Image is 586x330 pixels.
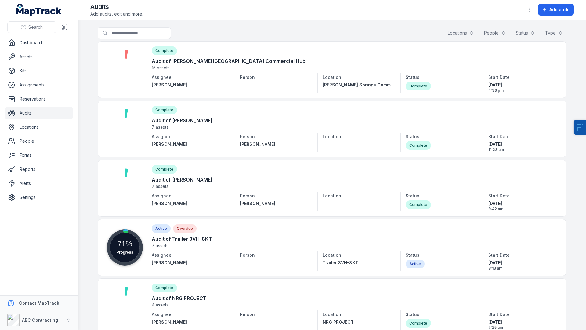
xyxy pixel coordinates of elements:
[488,266,556,271] span: 8:13 am
[22,317,58,323] strong: ABC Contracting
[5,107,73,119] a: Audits
[406,141,431,150] div: Complete
[5,93,73,105] a: Reservations
[90,11,143,17] span: Add audits, edit and more.
[5,163,73,175] a: Reports
[5,177,73,189] a: Alerts
[5,121,73,133] a: Locations
[152,200,230,207] a: [PERSON_NAME]
[488,319,556,330] time: 27/08/2025, 7:25:28 am
[538,4,574,16] button: Add audit
[323,82,413,87] span: [PERSON_NAME] Springs Commercial Hub
[5,37,73,49] a: Dashboard
[488,82,556,93] time: 07/09/2025, 4:33:29 pm
[488,325,556,330] span: 7:25 am
[488,200,556,211] time: 10/09/2025, 9:42:27 am
[152,319,230,325] a: [PERSON_NAME]
[549,7,570,13] span: Add audit
[90,2,143,11] h2: Audits
[152,82,230,88] a: [PERSON_NAME]
[488,207,556,211] span: 9:42 am
[488,141,556,152] time: 05/09/2025, 11:23:41 am
[323,319,391,325] a: NRG PROJECT
[444,27,478,39] button: Locations
[19,300,59,306] strong: Contact MapTrack
[5,79,73,91] a: Assignments
[152,141,230,147] a: [PERSON_NAME]
[5,65,73,77] a: Kits
[480,27,509,39] button: People
[152,260,230,266] a: [PERSON_NAME]
[240,141,308,147] a: [PERSON_NAME]
[240,200,308,207] a: [PERSON_NAME]
[7,21,56,33] button: Search
[488,200,556,207] span: [DATE]
[5,149,73,161] a: Forms
[323,319,354,324] span: NRG PROJECT
[323,260,358,265] span: Trailer 3VH-8KT
[16,4,62,16] a: MapTrack
[406,82,431,90] div: Complete
[488,141,556,147] span: [DATE]
[323,82,391,88] a: [PERSON_NAME] Springs Commercial Hub
[488,82,556,88] span: [DATE]
[406,260,425,268] div: Active
[323,260,391,266] a: Trailer 3VH-8KT
[5,135,73,147] a: People
[488,147,556,152] span: 11:23 am
[5,191,73,204] a: Settings
[5,51,73,63] a: Assets
[488,319,556,325] span: [DATE]
[28,24,43,30] span: Search
[488,260,556,271] time: 29/08/2025, 8:13:40 am
[406,200,431,209] div: Complete
[512,27,539,39] button: Status
[541,27,566,39] button: Type
[488,260,556,266] span: [DATE]
[488,88,556,93] span: 4:33 pm
[406,319,431,328] div: Complete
